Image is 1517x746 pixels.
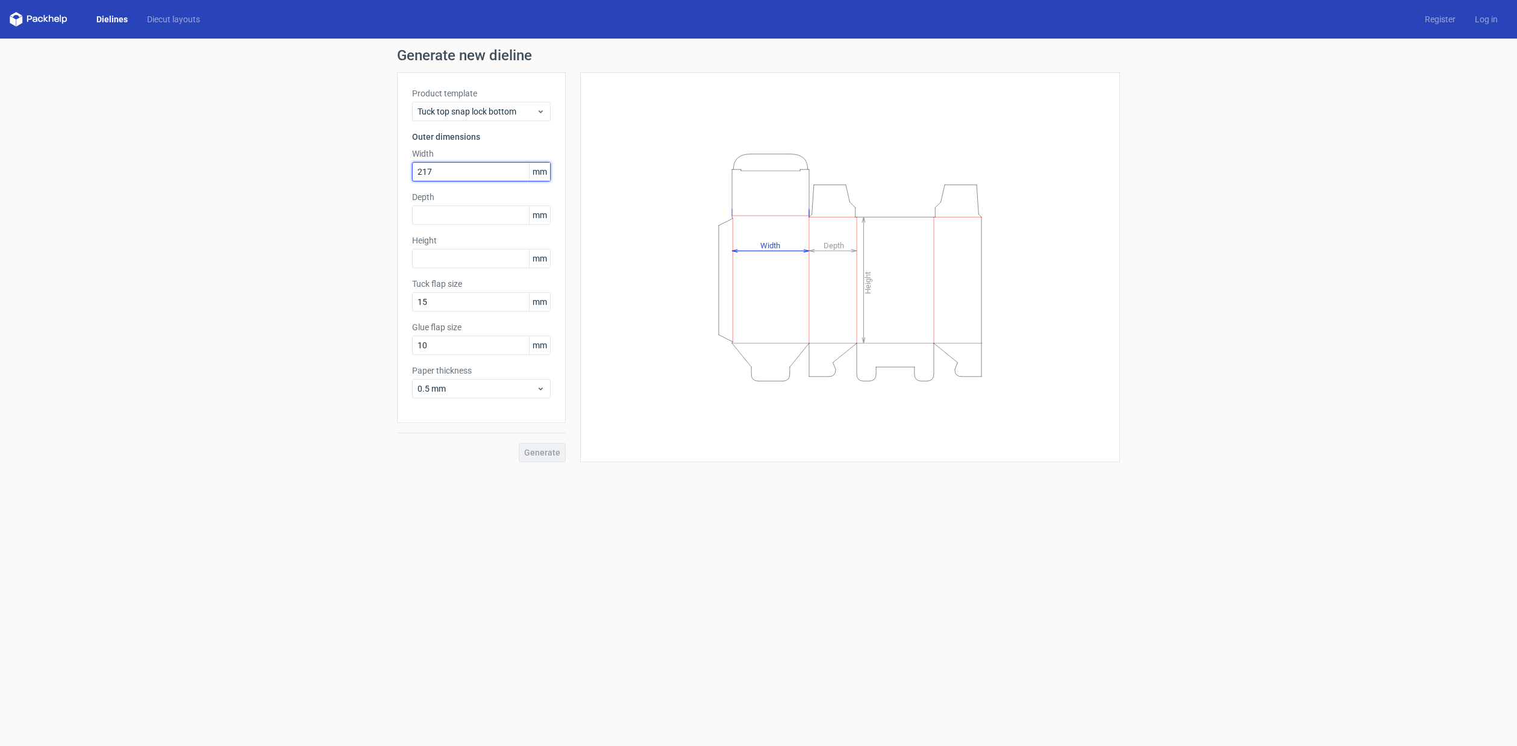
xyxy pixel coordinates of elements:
[412,234,551,246] label: Height
[529,163,550,181] span: mm
[418,383,536,395] span: 0.5 mm
[760,240,780,249] tspan: Width
[824,240,844,249] tspan: Depth
[412,365,551,377] label: Paper thickness
[1415,13,1465,25] a: Register
[529,206,550,224] span: mm
[87,13,137,25] a: Dielines
[529,336,550,354] span: mm
[529,249,550,268] span: mm
[397,48,1120,63] h1: Generate new dieline
[412,321,551,333] label: Glue flap size
[863,271,872,293] tspan: Height
[412,191,551,203] label: Depth
[1465,13,1507,25] a: Log in
[418,105,536,118] span: Tuck top snap lock bottom
[412,87,551,99] label: Product template
[137,13,210,25] a: Diecut layouts
[529,293,550,311] span: mm
[412,131,551,143] h3: Outer dimensions
[412,148,551,160] label: Width
[412,278,551,290] label: Tuck flap size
